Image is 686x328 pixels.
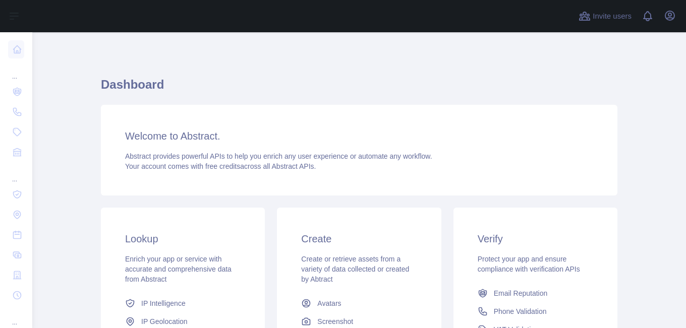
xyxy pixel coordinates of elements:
h3: Verify [478,232,593,246]
a: IP Intelligence [121,294,245,312]
span: IP Geolocation [141,316,188,326]
h1: Dashboard [101,77,617,101]
a: Avatars [297,294,421,312]
span: Abstract provides powerful APIs to help you enrich any user experience or automate any workflow. [125,152,432,160]
span: Avatars [317,298,341,308]
span: Screenshot [317,316,353,326]
button: Invite users [577,8,634,24]
div: ... [8,163,24,183]
span: Invite users [593,11,632,22]
h3: Welcome to Abstract. [125,129,593,143]
div: ... [8,60,24,81]
a: Email Reputation [474,284,597,302]
span: Phone Validation [494,306,547,316]
h3: Create [301,232,417,246]
div: ... [8,306,24,326]
h3: Lookup [125,232,241,246]
span: Enrich your app or service with accurate and comprehensive data from Abstract [125,255,232,283]
a: Phone Validation [474,302,597,320]
span: IP Intelligence [141,298,186,308]
span: free credits [205,162,240,170]
span: Protect your app and ensure compliance with verification APIs [478,255,580,273]
span: Create or retrieve assets from a variety of data collected or created by Abtract [301,255,409,283]
span: Your account comes with across all Abstract APIs. [125,162,316,170]
span: Email Reputation [494,288,548,298]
